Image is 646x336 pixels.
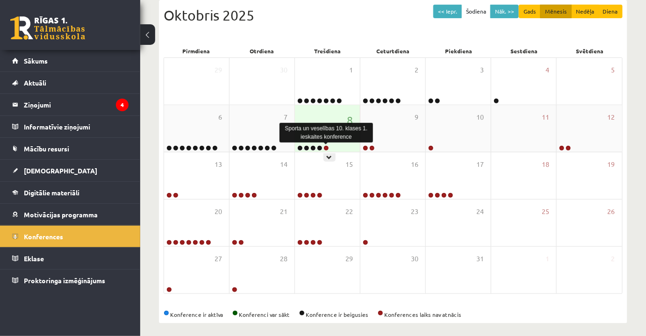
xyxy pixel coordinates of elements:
[12,72,129,93] a: Aktuāli
[360,44,426,57] div: Ceturtdiena
[345,207,353,217] span: 22
[215,254,222,264] span: 27
[608,159,615,170] span: 19
[24,57,48,65] span: Sākums
[345,159,353,170] span: 15
[215,159,222,170] span: 13
[540,5,572,18] button: Mēnesis
[426,44,491,57] div: Piekdiena
[280,65,287,75] span: 30
[24,144,69,153] span: Mācību resursi
[24,254,44,263] span: Eklase
[546,65,549,75] span: 4
[12,226,129,247] a: Konferences
[116,99,129,111] i: 4
[542,112,549,122] span: 11
[347,112,353,128] span: 8
[295,44,360,57] div: Trešdiena
[12,182,129,203] a: Digitālie materiāli
[608,207,615,217] span: 26
[476,112,484,122] span: 10
[411,159,418,170] span: 16
[345,254,353,264] span: 29
[490,5,519,18] button: Nāk. >>
[519,5,541,18] button: Gads
[12,204,129,225] a: Motivācijas programma
[542,207,549,217] span: 25
[611,254,615,264] span: 2
[476,207,484,217] span: 24
[12,160,129,181] a: [DEMOGRAPHIC_DATA]
[12,50,129,71] a: Sākums
[280,207,287,217] span: 21
[284,112,287,122] span: 7
[215,207,222,217] span: 20
[476,254,484,264] span: 31
[12,138,129,159] a: Mācību resursi
[24,276,105,285] span: Proktoringa izmēģinājums
[24,166,97,175] span: [DEMOGRAPHIC_DATA]
[12,248,129,269] a: Eklase
[476,159,484,170] span: 17
[461,5,491,18] button: Šodiena
[349,65,353,75] span: 1
[164,310,623,319] div: Konference ir aktīva Konferenci var sākt Konference ir beigusies Konferences laiks nav atnācis
[598,5,623,18] button: Diena
[557,44,623,57] div: Svētdiena
[12,116,129,137] a: Informatīvie ziņojumi
[24,116,129,137] legend: Informatīvie ziņojumi
[24,188,79,197] span: Digitālie materiāli
[24,232,63,241] span: Konferences
[571,5,599,18] button: Nedēļa
[164,5,623,26] div: Oktobris 2025
[24,79,46,87] span: Aktuāli
[229,44,294,57] div: Otrdiena
[24,94,129,115] legend: Ziņojumi
[24,210,98,219] span: Motivācijas programma
[280,123,373,143] div: Sporta un veselības 10. klases 1. ieskaites konference
[215,65,222,75] span: 29
[12,94,129,115] a: Ziņojumi4
[411,207,418,217] span: 23
[608,112,615,122] span: 12
[12,270,129,291] a: Proktoringa izmēģinājums
[218,112,222,122] span: 6
[546,254,549,264] span: 1
[491,44,557,57] div: Sestdiena
[415,112,418,122] span: 9
[415,65,418,75] span: 2
[10,16,85,40] a: Rīgas 1. Tālmācības vidusskola
[480,65,484,75] span: 3
[280,159,287,170] span: 14
[611,65,615,75] span: 5
[542,159,549,170] span: 18
[280,254,287,264] span: 28
[164,44,229,57] div: Pirmdiena
[411,254,418,264] span: 30
[433,5,462,18] button: << Iepr.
